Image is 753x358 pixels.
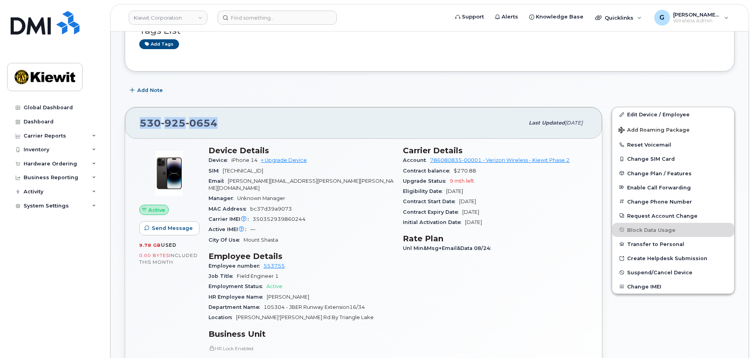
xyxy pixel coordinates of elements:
span: Add Note [137,86,163,94]
span: G [659,13,664,22]
span: Change Plan / Features [627,170,692,176]
a: Support [450,9,489,25]
button: Add Roaming Package [612,121,734,138]
button: Change IMEI [612,279,734,294]
h3: Device Details [209,146,393,155]
span: [DATE] [462,209,479,215]
span: SIM [209,168,223,174]
span: 350352939860244 [253,216,306,222]
span: Send Message [152,224,193,232]
span: used [161,242,177,248]
span: City Of Use [209,237,244,243]
div: Gabrielle.Chicoine [649,10,734,26]
span: Unknown Manager [237,195,285,201]
a: 553755 [264,263,285,269]
button: Add Note [125,83,170,97]
span: Initial Activation Date [403,219,465,225]
span: Active [266,283,282,289]
span: 530 [140,117,218,129]
span: 0654 [186,117,218,129]
button: Request Account Change [612,209,734,223]
span: Contract Expiry Date [403,209,462,215]
span: Last updated [529,120,565,126]
span: Field Engineer 1 [237,273,279,279]
span: Eligibility Date [403,188,446,194]
h3: Employee Details [209,252,393,261]
a: Add tags [139,39,179,49]
p: HR Lock Enabled [209,345,393,352]
button: Change Phone Number [612,195,734,209]
span: HR Employee Name [209,294,267,300]
button: Reset Voicemail [612,138,734,152]
a: + Upgrade Device [261,157,307,163]
span: MAC Address [209,206,250,212]
span: Email [209,178,228,184]
span: Location [209,314,236,320]
span: Wireless Admin [673,18,720,24]
span: $270.88 [454,168,476,174]
a: Edit Device / Employee [612,107,734,121]
span: Unl Min&Msg+Email&Data 08/24 [403,245,495,251]
span: Add Roaming Package [618,127,690,134]
button: Transfer to Personal [612,237,734,251]
span: Contract balance [403,168,454,174]
a: Kiewit Corporation [129,11,207,25]
iframe: Messenger Launcher [719,324,747,352]
span: Employment Status [209,283,266,289]
span: Active IMEI [209,226,250,232]
button: Change SIM Card [612,152,734,166]
button: Enable Call Forwarding [612,180,734,195]
span: Manager [209,195,237,201]
span: Carrier IMEI [209,216,253,222]
span: iPhone 14 [231,157,258,163]
img: image20231002-3703462-njx0qo.jpeg [146,150,193,197]
span: Support [462,13,484,21]
span: Account [403,157,430,163]
h3: Business Unit [209,329,393,339]
span: Alerts [502,13,518,21]
span: Active [148,206,165,214]
span: [DATE] [565,120,583,126]
span: [DATE] [459,198,476,204]
span: [PERSON_NAME].[PERSON_NAME] [673,11,720,18]
span: Employee number [209,263,264,269]
span: Suspend/Cancel Device [627,270,692,275]
button: Block Data Usage [612,223,734,237]
span: [PERSON_NAME]'[PERSON_NAME] Rd By Triangle Lake [236,314,374,320]
span: 105304 - JBER Runway Extension16/34 [264,304,365,310]
a: 786080835-00001 - Verizon Wireless - Kiewit Phase 2 [430,157,570,163]
h3: Carrier Details [403,146,588,155]
a: Create Helpdesk Submission [612,251,734,265]
span: Mount Shasta [244,237,278,243]
input: Find something... [218,11,337,25]
span: [TECHNICAL_ID] [223,168,263,174]
button: Send Message [139,221,199,235]
h3: Tags List [139,26,720,36]
span: Enable Call Forwarding [627,184,691,190]
span: Quicklinks [605,15,633,21]
button: Suspend/Cancel Device [612,265,734,279]
span: Job Title [209,273,237,279]
span: [PERSON_NAME] [267,294,309,300]
span: 9 mth left [450,178,474,184]
h3: Rate Plan [403,234,588,243]
span: [PERSON_NAME][EMAIL_ADDRESS][PERSON_NAME][PERSON_NAME][DOMAIN_NAME] [209,178,393,191]
span: Department Name [209,304,264,310]
span: [DATE] [465,219,482,225]
span: 9.78 GB [139,242,161,248]
a: Alerts [489,9,524,25]
span: Upgrade Status [403,178,450,184]
button: Change Plan / Features [612,166,734,180]
span: [DATE] [446,188,463,194]
span: 0.00 Bytes [139,253,169,258]
span: Device [209,157,231,163]
span: 925 [161,117,186,129]
span: bc37d39a9073 [250,206,292,212]
span: Contract Start Date [403,198,459,204]
a: Knowledge Base [524,9,589,25]
div: Quicklinks [590,10,647,26]
span: Knowledge Base [536,13,583,21]
span: — [250,226,255,232]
